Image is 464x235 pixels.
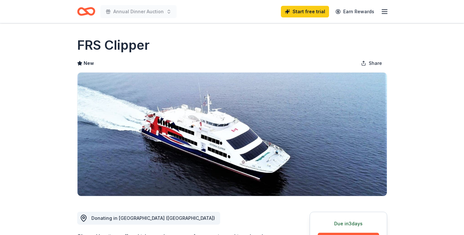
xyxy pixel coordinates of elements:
button: Share [356,57,387,70]
a: Start free trial [281,6,329,17]
span: New [84,59,94,67]
span: Share [369,59,382,67]
img: Image for FRS Clipper [77,73,387,196]
span: Donating in [GEOGRAPHIC_DATA] ([GEOGRAPHIC_DATA]) [91,215,215,221]
a: Home [77,4,95,19]
a: Earn Rewards [332,6,378,17]
span: Annual Dinner Auction [113,8,164,15]
h1: FRS Clipper [77,36,150,54]
button: Annual Dinner Auction [100,5,177,18]
div: Due in 3 days [318,220,379,228]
